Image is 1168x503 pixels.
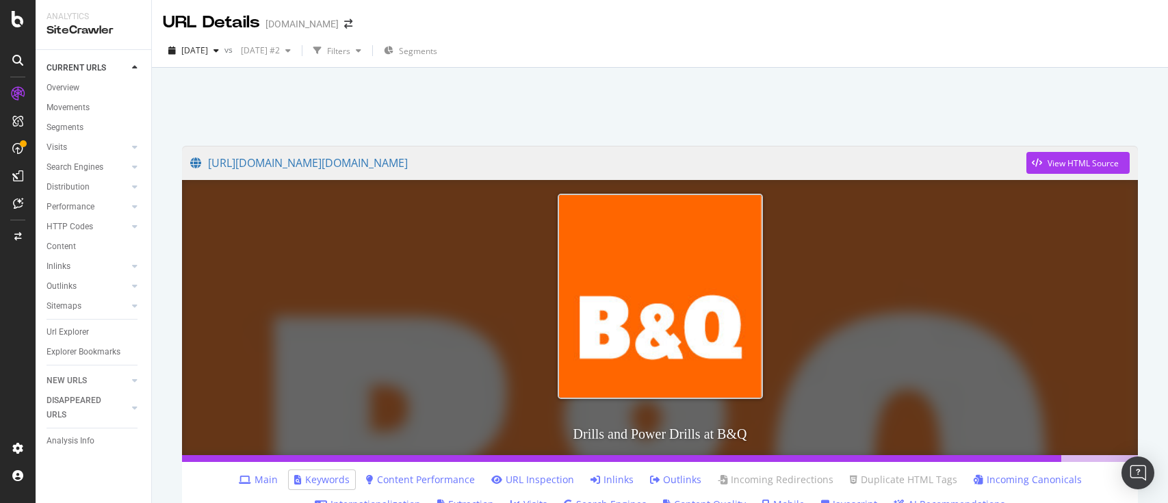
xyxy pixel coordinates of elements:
[47,345,142,359] a: Explorer Bookmarks
[47,220,128,234] a: HTTP Codes
[47,120,83,135] div: Segments
[47,120,142,135] a: Segments
[163,40,224,62] button: [DATE]
[47,101,90,115] div: Movements
[47,140,67,155] div: Visits
[327,45,350,57] div: Filters
[182,413,1138,455] h3: Drills and Power Drills at B&Q
[190,146,1026,180] a: [URL][DOMAIN_NAME][DOMAIN_NAME]
[850,473,957,487] a: Duplicate HTML Tags
[47,61,128,75] a: CURRENT URLS
[47,160,103,175] div: Search Engines
[47,279,77,294] div: Outlinks
[235,40,296,62] button: [DATE] #2
[47,394,116,422] div: DISAPPEARED URLS
[1048,157,1119,169] div: View HTML Source
[239,473,278,487] a: Main
[294,473,350,487] a: Keywords
[47,434,142,448] a: Analysis Info
[181,44,208,56] span: 2025 Oct. 6th
[47,259,70,274] div: Inlinks
[47,220,93,234] div: HTTP Codes
[47,200,94,214] div: Performance
[47,374,87,388] div: NEW URLS
[224,44,235,55] span: vs
[47,240,76,254] div: Content
[47,180,128,194] a: Distribution
[491,473,574,487] a: URL Inspection
[366,473,475,487] a: Content Performance
[265,17,339,31] div: [DOMAIN_NAME]
[650,473,701,487] a: Outlinks
[558,194,763,399] img: Drills and Power Drills at B&Q
[591,473,634,487] a: Inlinks
[47,299,81,313] div: Sitemaps
[235,44,280,56] span: 2025 Sep. 15th #2
[47,101,142,115] a: Movements
[308,40,367,62] button: Filters
[1121,456,1154,489] div: Open Intercom Messenger
[163,11,260,34] div: URL Details
[1026,152,1130,174] button: View HTML Source
[47,394,128,422] a: DISAPPEARED URLS
[47,140,128,155] a: Visits
[47,374,128,388] a: NEW URLS
[378,40,443,62] button: Segments
[47,11,140,23] div: Analytics
[47,279,128,294] a: Outlinks
[47,61,106,75] div: CURRENT URLS
[47,240,142,254] a: Content
[47,325,142,339] a: Url Explorer
[47,23,140,38] div: SiteCrawler
[399,45,437,57] span: Segments
[344,19,352,29] div: arrow-right-arrow-left
[718,473,833,487] a: Incoming Redirections
[47,180,90,194] div: Distribution
[47,345,120,359] div: Explorer Bookmarks
[47,325,89,339] div: Url Explorer
[47,299,128,313] a: Sitemaps
[47,160,128,175] a: Search Engines
[47,200,128,214] a: Performance
[47,81,142,95] a: Overview
[47,259,128,274] a: Inlinks
[47,81,79,95] div: Overview
[974,473,1082,487] a: Incoming Canonicals
[47,434,94,448] div: Analysis Info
